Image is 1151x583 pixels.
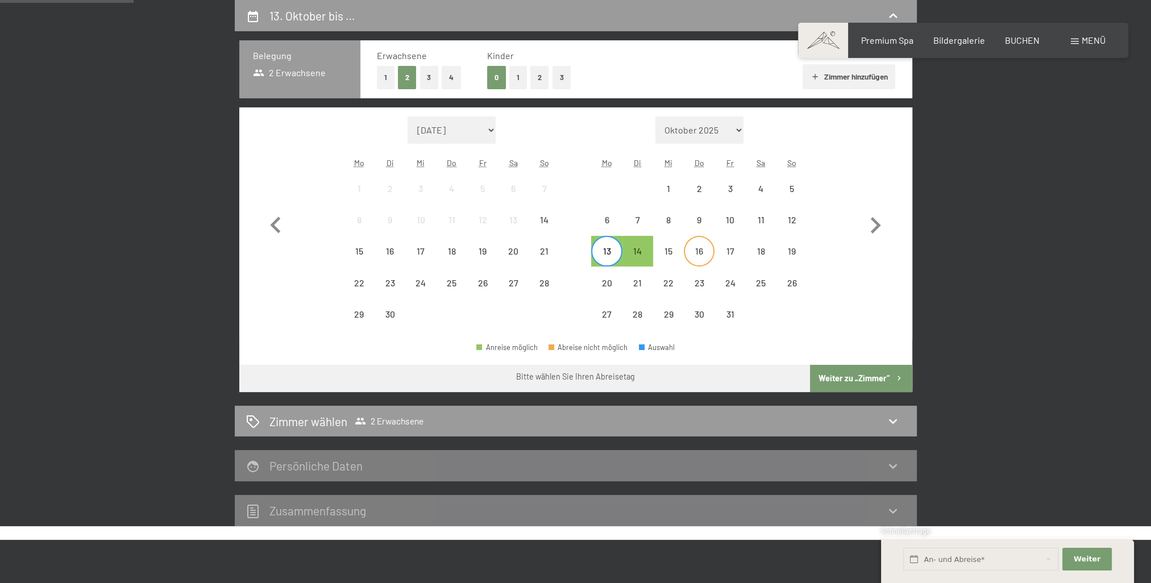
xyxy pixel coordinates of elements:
div: Auswahl [639,344,675,351]
div: Abreise nicht möglich [375,236,405,266]
div: 19 [778,247,806,275]
div: Fri Sep 26 2025 [467,267,498,298]
div: Abreise nicht möglich [684,267,714,298]
a: Premium Spa [861,35,913,45]
span: Schnellanfrage [881,526,930,535]
div: Abreise nicht möglich [437,236,467,266]
span: 2 Erwachsene [253,66,326,79]
abbr: Mittwoch [664,158,672,168]
div: Abreise nicht möglich [684,205,714,235]
div: Mon Oct 06 2025 [591,205,622,235]
div: 26 [778,278,806,307]
div: Abreise nicht möglich [344,236,375,266]
div: Abreise nicht möglich [467,205,498,235]
abbr: Freitag [479,158,486,168]
div: Mon Sep 22 2025 [344,267,375,298]
div: 24 [406,278,435,307]
abbr: Freitag [726,158,734,168]
div: Tue Oct 21 2025 [622,267,653,298]
div: Thu Oct 23 2025 [684,267,714,298]
span: 2 Erwachsene [355,415,423,427]
button: 1 [377,66,394,89]
div: Sun Sep 21 2025 [529,236,559,266]
div: 14 [624,247,652,275]
div: Abreise nicht möglich [714,299,745,330]
div: 11 [747,215,775,244]
span: Bildergalerie [933,35,985,45]
div: Sat Oct 18 2025 [746,236,776,266]
abbr: Dienstag [387,158,394,168]
div: Abreise nicht möglich [344,267,375,298]
div: 2 [685,184,713,213]
abbr: Donnerstag [447,158,456,168]
div: Abreise nicht möglich [498,236,529,266]
div: Sat Oct 11 2025 [746,205,776,235]
button: Zimmer hinzufügen [803,64,895,89]
div: 7 [530,184,558,213]
div: 23 [685,278,713,307]
div: 22 [654,278,683,307]
div: Abreise nicht möglich [498,267,529,298]
div: Abreise nicht möglich [653,299,684,330]
div: Tue Sep 16 2025 [375,236,405,266]
div: Abreise nicht möglich [622,205,653,235]
div: Abreise nicht möglich [684,236,714,266]
div: Abreise nicht möglich [437,205,467,235]
div: Thu Sep 18 2025 [437,236,467,266]
div: Mon Oct 27 2025 [591,299,622,330]
div: Mon Oct 20 2025 [591,267,622,298]
div: Abreise nicht möglich [405,205,436,235]
div: Abreise nicht möglich [437,173,467,204]
div: Abreise nicht möglich [375,299,405,330]
div: Sat Sep 13 2025 [498,205,529,235]
abbr: Sonntag [540,158,549,168]
div: 7 [624,215,652,244]
abbr: Donnerstag [695,158,704,168]
div: 30 [376,310,404,338]
div: Thu Oct 09 2025 [684,205,714,235]
div: 29 [345,310,373,338]
div: Fri Oct 24 2025 [714,267,745,298]
div: Abreise nicht möglich [776,205,807,235]
button: 3 [420,66,439,89]
div: Fri Oct 31 2025 [714,299,745,330]
button: Weiter zu „Zimmer“ [810,365,912,392]
div: Abreise nicht möglich [375,205,405,235]
div: Tue Oct 28 2025 [622,299,653,330]
div: Abreise nicht möglich [653,236,684,266]
div: Mon Sep 29 2025 [344,299,375,330]
div: Thu Oct 30 2025 [684,299,714,330]
div: Abreise nicht möglich [591,205,622,235]
div: 4 [747,184,775,213]
div: Sat Oct 25 2025 [746,267,776,298]
div: Wed Oct 29 2025 [653,299,684,330]
div: Abreise möglich [591,236,622,266]
div: Fri Oct 17 2025 [714,236,745,266]
div: Wed Sep 03 2025 [405,173,436,204]
div: Sun Oct 05 2025 [776,173,807,204]
div: 25 [438,278,466,307]
div: Sat Sep 27 2025 [498,267,529,298]
button: Nächster Monat [859,116,892,330]
div: 19 [468,247,497,275]
div: 9 [376,215,404,244]
div: Mon Sep 08 2025 [344,205,375,235]
div: Fri Oct 03 2025 [714,173,745,204]
div: Sun Oct 26 2025 [776,267,807,298]
abbr: Samstag [757,158,765,168]
div: Sun Sep 14 2025 [529,205,559,235]
div: 27 [499,278,527,307]
div: 13 [499,215,527,244]
div: Abreise nicht möglich [714,205,745,235]
span: Menü [1082,35,1106,45]
h3: Belegung [253,49,347,62]
button: Weiter [1062,548,1111,571]
div: 1 [345,184,373,213]
div: Mon Oct 13 2025 [591,236,622,266]
div: Abreise nicht möglich [653,173,684,204]
div: 8 [345,215,373,244]
div: 31 [716,310,744,338]
div: 10 [716,215,744,244]
div: 23 [376,278,404,307]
